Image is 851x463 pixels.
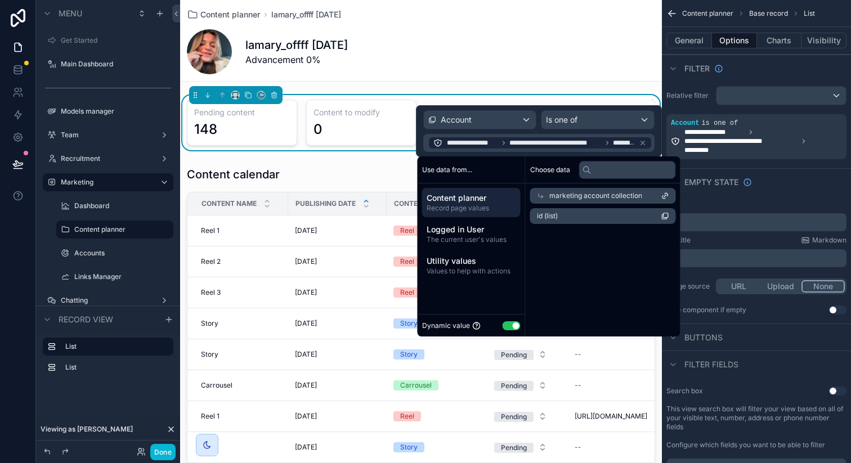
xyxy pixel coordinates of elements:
h3: Pending content [194,107,290,118]
span: Is one of [546,114,577,125]
label: Get Started [61,36,171,45]
a: Markdown [801,236,846,245]
label: Search box [666,386,703,395]
span: Account [671,119,699,127]
button: Visibility [801,33,846,48]
span: Logged in User [427,224,516,235]
span: Content planner [682,9,733,18]
button: Account [423,110,537,129]
div: 148 [194,120,217,138]
div: scrollable content [666,249,846,267]
span: is one of [701,119,738,127]
label: Models manager [61,107,171,116]
label: Accounts [74,249,171,258]
label: Recruitment [61,154,155,163]
div: scrollable content [418,183,525,285]
label: Dashboard [74,201,171,210]
h3: Content to modify [313,107,409,118]
span: Content planner [427,192,516,204]
span: Viewing as [PERSON_NAME] [41,425,133,434]
span: Content type [394,199,447,208]
div: scrollable content [666,213,846,231]
a: lamary_offff [DATE] [271,9,341,20]
button: URL [718,280,760,293]
a: Content planner [187,9,260,20]
span: Advancement 0% [245,53,348,66]
label: Main Dashboard [61,60,171,69]
label: Team [61,131,155,140]
label: Links Manager [74,272,171,281]
span: Utility values [427,255,516,267]
span: Use data from... [422,165,472,174]
span: Content name [201,199,257,208]
button: General [666,33,712,48]
span: Menu [59,8,82,19]
div: Hide component if empty [666,305,746,314]
label: Chatting [61,296,155,305]
span: Record page values [427,204,516,213]
span: Choose data [530,165,570,174]
label: List [65,342,164,351]
span: Filter fields [684,359,738,370]
span: Empty state [684,177,738,188]
span: Publishing date [295,199,356,208]
label: List [65,363,169,372]
div: 0 [313,120,323,138]
button: Upload [760,280,802,293]
button: None [801,280,845,293]
span: Content planner [200,9,260,20]
button: Done [150,444,176,460]
span: Buttons [684,332,723,343]
button: Options [712,33,757,48]
label: Configure which fields you want to be able to filter [666,440,825,449]
span: Account [441,114,472,125]
label: Relative filter [666,91,711,100]
span: Values to help with actions [427,267,516,276]
span: Markdown [812,236,846,245]
h1: lamary_offff [DATE] [245,37,348,53]
label: This view search box will filter your view based on all of your visible text, number, address or ... [666,404,846,431]
span: The current user's values [427,235,516,244]
button: Charts [757,33,802,48]
span: Filter [684,63,710,74]
label: Content planner [74,225,167,234]
span: List [804,9,815,18]
span: Dynamic value [422,321,470,330]
span: marketing account collection [549,191,642,200]
span: Base record [749,9,788,18]
label: Image source [666,282,711,291]
span: Record view [59,314,113,325]
label: Marketing [61,178,151,187]
button: Is one of [541,110,655,129]
div: scrollable content [36,332,180,388]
